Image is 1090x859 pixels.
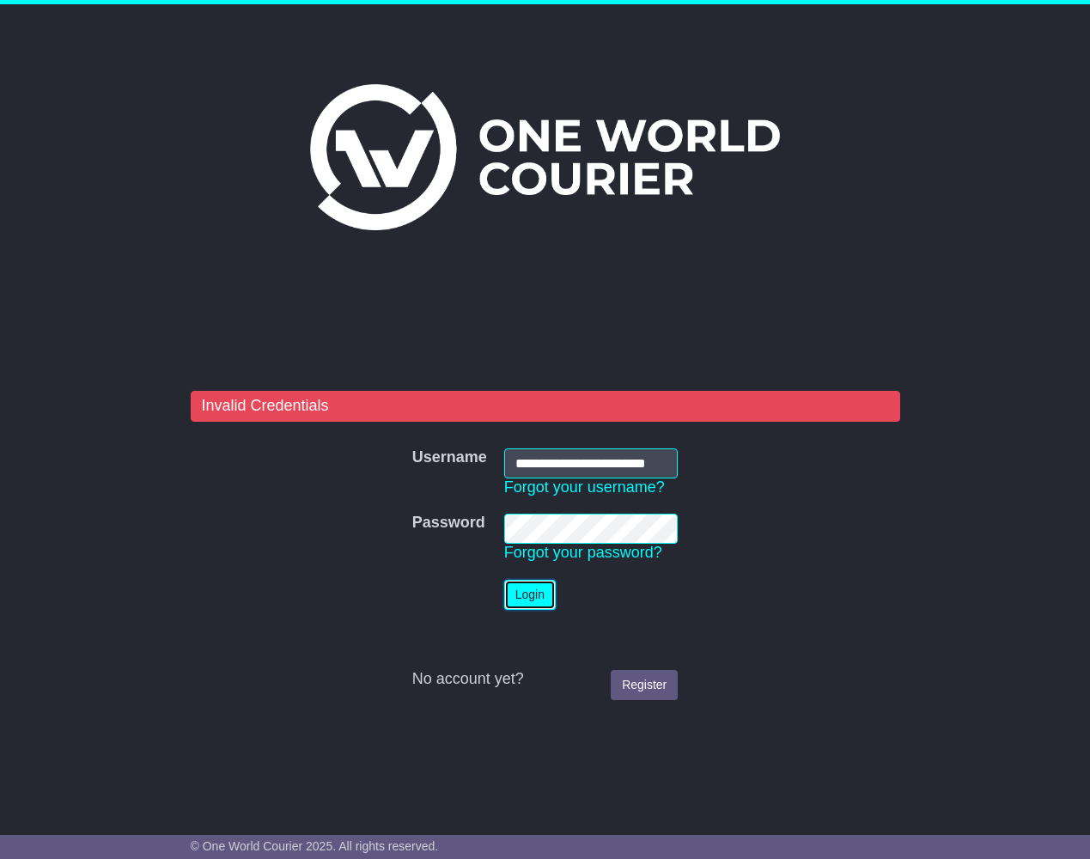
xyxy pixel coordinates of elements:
[412,448,487,467] label: Username
[611,670,678,700] a: Register
[412,670,679,689] div: No account yet?
[504,580,556,610] button: Login
[412,514,485,533] label: Password
[504,478,665,496] a: Forgot your username?
[191,391,900,422] div: Invalid Credentials
[504,544,662,561] a: Forgot your password?
[191,839,439,853] span: © One World Courier 2025. All rights reserved.
[310,84,779,230] img: One World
